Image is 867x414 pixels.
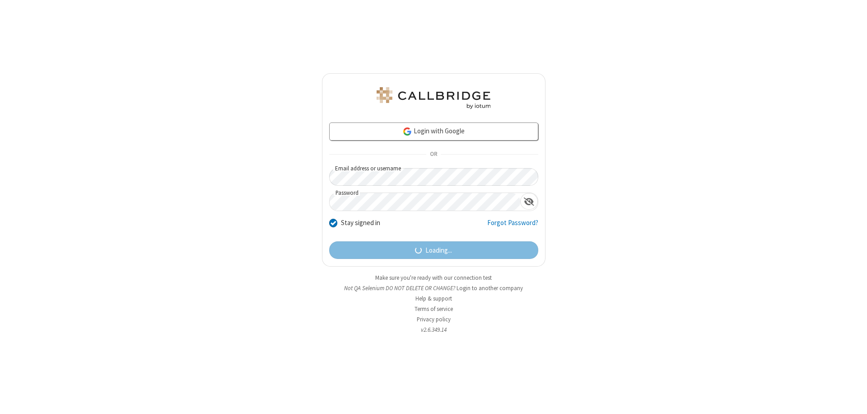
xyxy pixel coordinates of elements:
span: OR [426,148,441,161]
span: Loading... [425,245,452,256]
a: Forgot Password? [487,218,538,235]
a: Make sure you're ready with our connection test [375,274,492,282]
label: Stay signed in [341,218,380,228]
input: Password [330,193,520,211]
img: QA Selenium DO NOT DELETE OR CHANGE [375,87,492,109]
a: Help & support [415,295,452,302]
li: Not QA Selenium DO NOT DELETE OR CHANGE? [322,284,545,292]
img: google-icon.png [402,127,412,136]
button: Loading... [329,241,538,259]
li: v2.6.349.14 [322,325,545,334]
div: Show password [520,193,538,210]
a: Privacy policy [417,315,451,323]
a: Login with Google [329,122,538,141]
a: Terms of service [415,305,453,313]
button: Login to another company [457,284,523,292]
input: Email address or username [329,168,538,186]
